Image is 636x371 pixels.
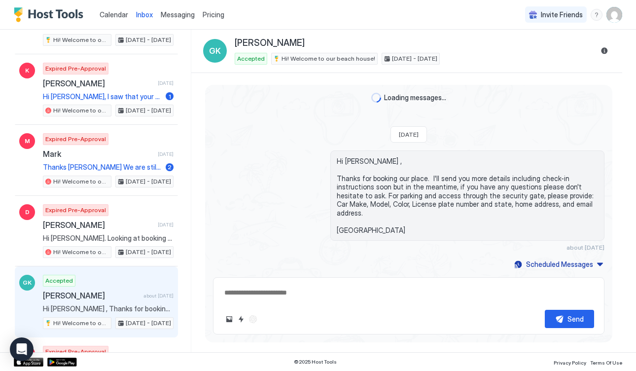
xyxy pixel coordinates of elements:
span: about [DATE] [566,244,604,251]
span: GK [23,278,32,287]
span: Hi! Welcome to our beach house! [53,248,109,257]
span: Loading messages... [384,93,446,102]
div: User profile [606,7,622,23]
button: Reservation information [599,45,610,57]
a: Terms Of Use [590,357,622,367]
span: Accepted [45,276,73,285]
span: Expired Pre-Approval [45,64,106,73]
span: Hi [PERSON_NAME] , Thanks for booking our place. I'll send you more details including check-in in... [337,157,598,235]
span: [DATE] [399,131,419,138]
button: Scheduled Messages [513,258,604,271]
a: Google Play Store [47,358,77,367]
span: D [25,208,30,217]
span: K [25,66,29,75]
span: Expired Pre-Approval [45,206,106,215]
span: 2 [168,163,172,171]
div: Open Intercom Messenger [10,337,34,361]
div: loading [371,93,381,103]
span: Expired Pre-Approval [45,135,106,144]
a: Privacy Policy [554,357,586,367]
span: Invite Friends [541,10,583,19]
span: Terms Of Use [590,360,622,366]
span: Hi! Welcome to our beach house! [53,36,109,44]
span: Inbox [136,10,153,19]
span: Hi! Welcome to our beach house! [282,54,375,63]
a: Inbox [136,9,153,20]
span: [DATE] - [DATE] [126,319,171,328]
a: Host Tools Logo [14,7,88,22]
span: Calendar [100,10,128,19]
button: Quick reply [235,313,247,325]
span: [PERSON_NAME] [235,37,305,49]
span: Hi! Welcome to our beach house! [53,106,109,115]
span: about [DATE] [143,293,174,299]
span: [PERSON_NAME] [43,291,140,300]
span: © 2025 Host Tools [294,359,337,365]
button: Send [545,310,594,328]
span: Expired Pre-Approval [45,347,106,356]
span: [DATE] - [DATE] [126,248,171,257]
span: GK [209,45,221,57]
span: [DATE] [158,222,174,228]
span: M [25,137,30,146]
span: Pricing [203,10,224,19]
span: [PERSON_NAME] [43,220,154,230]
div: Send [567,314,584,324]
span: Thanks [PERSON_NAME] We are still trying to decide on HHI or [GEOGRAPHIC_DATA]. I appreciate you ... [43,163,162,172]
a: App Store [14,358,43,367]
a: Messaging [161,9,195,20]
span: Hi! Welcome to our beach house! [53,319,109,328]
span: [DATE] - [DATE] [126,36,171,44]
a: Calendar [100,9,128,20]
span: Hi [PERSON_NAME] , Thanks for booking our place. I'll send you more details including check-in in... [43,304,174,313]
span: [DATE] [158,151,174,157]
span: Hi! Welcome to our beach house! [53,177,109,186]
div: menu [591,9,602,21]
span: Hi [PERSON_NAME], I saw that your pre-approval expired and wanted to let you know that we would b... [43,92,162,101]
span: Messaging [161,10,195,19]
span: [DATE] - [DATE] [392,54,437,63]
span: Privacy Policy [554,360,586,366]
span: [DATE] - [DATE] [126,106,171,115]
button: Upload image [223,313,235,325]
span: [DATE] - [DATE] [126,177,171,186]
span: [PERSON_NAME] [43,78,154,88]
span: Accepted [237,54,265,63]
span: Hi [PERSON_NAME]. Looking at booking [DATE] to [DATE]. Is it possible to have a late check-out [D... [43,234,174,243]
span: Mark [43,149,154,159]
span: 1 [169,93,171,100]
span: [DATE] [158,80,174,86]
div: Scheduled Messages [526,259,593,269]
